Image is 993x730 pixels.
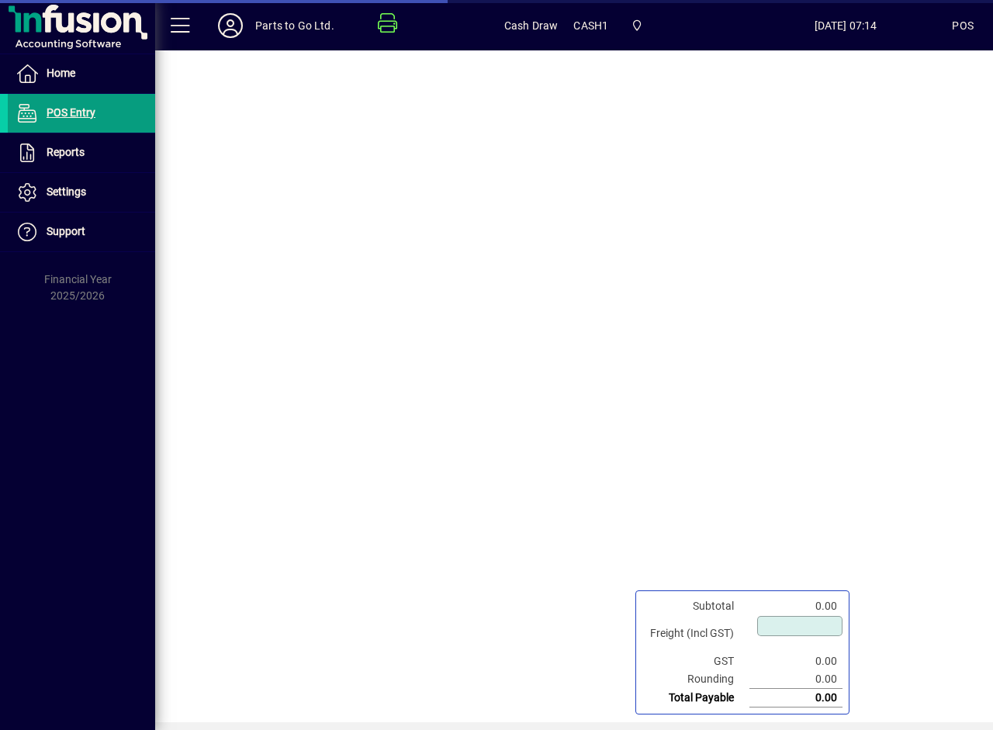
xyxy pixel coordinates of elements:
[47,106,95,119] span: POS Entry
[749,670,842,689] td: 0.00
[642,670,749,689] td: Rounding
[749,689,842,708] td: 0.00
[642,597,749,615] td: Subtotal
[8,173,155,212] a: Settings
[642,615,749,652] td: Freight (Incl GST)
[642,689,749,708] td: Total Payable
[8,54,155,93] a: Home
[47,185,86,198] span: Settings
[8,133,155,172] a: Reports
[47,225,85,237] span: Support
[573,13,608,38] span: CASH1
[255,13,334,38] div: Parts to Go Ltd.
[749,652,842,670] td: 0.00
[206,12,255,40] button: Profile
[504,13,559,38] span: Cash Draw
[47,67,75,79] span: Home
[642,652,749,670] td: GST
[47,146,85,158] span: Reports
[749,597,842,615] td: 0.00
[739,13,953,38] span: [DATE] 07:14
[8,213,155,251] a: Support
[952,13,974,38] div: POS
